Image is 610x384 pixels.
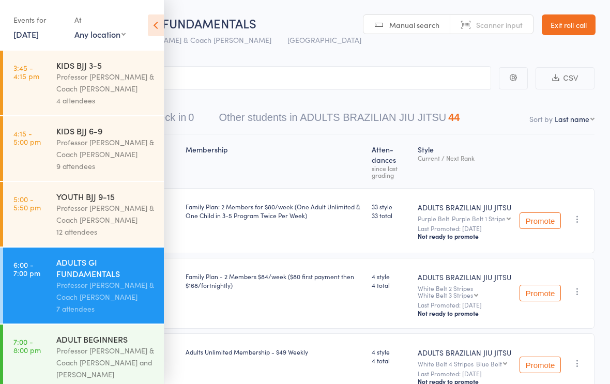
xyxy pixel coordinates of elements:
[418,370,511,377] small: Last Promoted: [DATE]
[520,285,561,301] button: Promote
[520,212,561,229] button: Promote
[13,195,41,211] time: 5:00 - 5:50 pm
[372,202,409,211] span: 33 style
[13,260,40,277] time: 6:00 - 7:00 pm
[3,182,164,247] a: 5:00 -5:50 pmYOUTH BJJ 9-15Professor [PERSON_NAME] & Coach [PERSON_NAME]12 attendees
[56,136,155,160] div: Professor [PERSON_NAME] & Coach [PERSON_NAME]
[555,114,589,124] div: Last name
[56,226,155,238] div: 12 attendees
[372,281,409,289] span: 4 total
[536,67,594,89] button: CSV
[372,211,409,220] span: 33 total
[56,125,155,136] div: KIDS BJJ 6-9
[372,347,409,356] span: 4 style
[99,14,256,32] span: ADULTS GI FUNDAMENTALS
[520,357,561,373] button: Promote
[74,11,126,28] div: At
[3,248,164,324] a: 6:00 -7:00 pmADULTS GI FUNDAMENTALSProfessor [PERSON_NAME] & Coach [PERSON_NAME]7 attendees
[16,66,491,90] input: Search by name
[56,95,155,106] div: 4 attendees
[13,28,39,40] a: [DATE]
[372,356,409,365] span: 4 total
[186,272,363,289] div: Family Plan - 2 Members $84/week ($80 first payment then $168/fortnightly)
[56,191,155,202] div: YOUTH BJJ 9-15
[414,139,515,183] div: Style
[188,112,194,123] div: 0
[418,202,511,212] div: ADULTS BRAZILIAN JIU JITSU
[186,202,363,220] div: Family Plan: 2 Members for $80/week (One Adult Unlimited & One Child in 3-5 Program Twice Per Week)
[56,202,155,226] div: Professor [PERSON_NAME] & Coach [PERSON_NAME]
[476,20,523,30] span: Scanner input
[418,232,511,240] div: Not ready to promote
[418,301,511,309] small: Last Promoted: [DATE]
[3,116,164,181] a: 4:15 -5:00 pmKIDS BJJ 6-9Professor [PERSON_NAME] & Coach [PERSON_NAME]9 attendees
[56,71,155,95] div: Professor [PERSON_NAME] & Coach [PERSON_NAME]
[287,35,361,45] span: [GEOGRAPHIC_DATA]
[13,337,41,354] time: 7:00 - 8:00 pm
[56,160,155,172] div: 9 attendees
[418,285,511,298] div: White Belt 2 Stripes
[542,14,596,35] a: Exit roll call
[389,20,439,30] span: Manual search
[56,279,155,303] div: Professor [PERSON_NAME] & Coach [PERSON_NAME]
[448,112,460,123] div: 44
[372,165,409,178] div: since last grading
[529,114,553,124] label: Sort by
[181,139,368,183] div: Membership
[56,303,155,315] div: 7 attendees
[56,59,155,71] div: KIDS BJJ 3-5
[3,51,164,115] a: 3:45 -4:15 pmKIDS BJJ 3-5Professor [PERSON_NAME] & Coach [PERSON_NAME]4 attendees
[90,35,271,45] span: Professor [PERSON_NAME] & Coach [PERSON_NAME]
[219,106,460,134] button: Other students in ADULTS BRAZILIAN JIU JITSU44
[13,129,41,146] time: 4:15 - 5:00 pm
[476,360,502,367] div: Blue Belt
[56,256,155,279] div: ADULTS GI FUNDAMENTALS
[372,272,409,281] span: 4 style
[418,309,511,317] div: Not ready to promote
[13,11,64,28] div: Events for
[452,215,506,222] div: Purple Belt 1 Stripe
[418,272,511,282] div: ADULTS BRAZILIAN JIU JITSU
[418,360,511,367] div: White Belt 4 Stripes
[418,291,473,298] div: White Belt 3 Stripes
[186,347,363,356] div: Adults Unlimited Membership - $49 Weekly
[418,225,511,232] small: Last Promoted: [DATE]
[418,155,511,161] div: Current / Next Rank
[418,347,511,358] div: ADULTS BRAZILIAN JIU JITSU
[418,215,511,222] div: Purple Belt
[74,28,126,40] div: Any location
[56,345,155,380] div: Professor [PERSON_NAME] & Coach [PERSON_NAME] and [PERSON_NAME]
[56,333,155,345] div: ADULT BEGINNERS
[13,64,39,80] time: 3:45 - 4:15 pm
[368,139,414,183] div: Atten­dances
